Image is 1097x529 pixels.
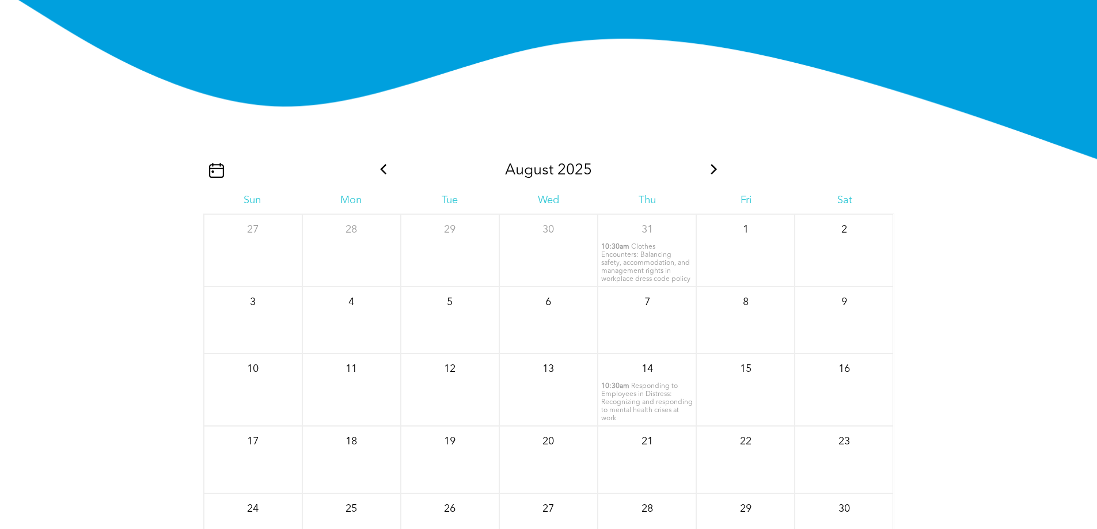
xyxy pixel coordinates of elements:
[735,431,756,452] p: 22
[242,431,263,452] p: 17
[637,292,658,313] p: 7
[302,194,400,207] div: Mon
[439,219,460,240] p: 29
[203,194,302,207] div: Sun
[341,431,362,452] p: 18
[341,498,362,519] p: 25
[598,194,696,207] div: Thu
[834,431,855,452] p: 23
[834,498,855,519] p: 30
[834,359,855,379] p: 16
[601,243,629,251] span: 10:30am
[538,431,559,452] p: 20
[439,431,460,452] p: 19
[439,292,460,313] p: 5
[439,498,460,519] p: 26
[735,219,756,240] p: 1
[601,382,629,390] span: 10:30am
[637,431,658,452] p: 21
[538,498,559,519] p: 27
[439,359,460,379] p: 12
[557,163,592,178] span: 2025
[538,359,559,379] p: 13
[505,163,553,178] span: August
[341,292,362,313] p: 4
[341,219,362,240] p: 28
[499,194,598,207] div: Wed
[400,194,499,207] div: Tue
[601,243,690,283] span: Clothes Encounters: Balancing safety, accommodation, and management rights in workplace dress cod...
[735,292,756,313] p: 8
[538,292,559,313] p: 6
[834,219,855,240] p: 2
[795,194,894,207] div: Sat
[341,359,362,379] p: 11
[242,292,263,313] p: 3
[601,383,693,422] span: Responding to Employees in Distress: Recognizing and responding to mental health crises at work
[242,219,263,240] p: 27
[697,194,795,207] div: Fri
[834,292,855,313] p: 9
[735,498,756,519] p: 29
[637,359,658,379] p: 14
[242,498,263,519] p: 24
[735,359,756,379] p: 15
[538,219,559,240] p: 30
[637,219,658,240] p: 31
[637,498,658,519] p: 28
[242,359,263,379] p: 10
